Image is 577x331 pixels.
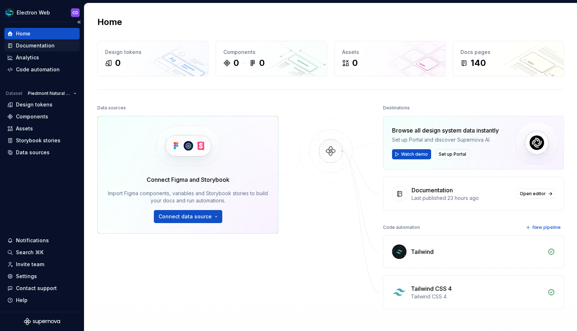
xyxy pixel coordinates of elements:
div: Data sources [16,149,50,156]
div: 0 [233,57,239,69]
div: Components [223,49,319,56]
button: Collapse sidebar [74,17,84,27]
button: Connect data source [154,210,222,223]
div: Destinations [383,103,410,113]
a: Docs pages140 [453,41,564,76]
div: Dataset [6,91,22,96]
a: Invite team [4,259,80,270]
div: Tailwind CSS 4 [411,284,452,293]
span: Piedmont Natural Gas [28,91,71,96]
div: Contact support [16,285,57,292]
button: Help [4,294,80,306]
div: 0 [259,57,265,69]
div: Tailwind CSS 4 [411,293,543,300]
div: 0 [115,57,121,69]
div: Set up Portal and discover Supernova AI. [392,136,499,143]
a: Assets [4,123,80,134]
button: Search ⌘K [4,247,80,258]
div: Assets [342,49,438,56]
div: Invite team [16,261,44,268]
a: Settings [4,271,80,282]
div: Analytics [16,54,39,61]
div: Import Figma components, variables and Storybook stories to build your docs and run automations. [108,190,268,204]
div: Home [16,30,30,37]
img: f6f21888-ac52-4431-a6ea-009a12e2bf23.png [5,8,14,17]
div: Documentation [16,42,55,49]
div: Electron Web [17,9,50,16]
div: Help [16,297,28,304]
div: Docs pages [460,49,556,56]
div: 0 [352,57,358,69]
div: Code automation [383,222,420,232]
span: Set up Portal [439,151,466,157]
a: Home [4,28,80,39]
a: Code automation [4,64,80,75]
div: CD [72,10,78,16]
button: Piedmont Natural Gas [25,88,80,99]
div: Tailwind [411,247,434,256]
div: 140 [471,57,486,69]
div: Design tokens [16,101,52,108]
div: Storybook stories [16,137,60,144]
div: Assets [16,125,33,132]
button: Electron WebCD [1,5,83,20]
a: Design tokens [4,99,80,110]
div: Design tokens [105,49,201,56]
a: Documentation [4,40,80,51]
div: Last published 23 hours ago [412,194,512,202]
button: Watch demo [392,149,431,159]
div: Components [16,113,48,120]
button: New pipeline [523,222,564,232]
div: Documentation [412,186,453,194]
button: Set up Portal [435,149,469,159]
a: Design tokens0 [97,41,209,76]
a: Storybook stories [4,135,80,146]
h2: Home [97,16,122,28]
div: Code automation [16,66,60,73]
a: Analytics [4,52,80,63]
span: Open editor [520,191,546,197]
button: Contact support [4,282,80,294]
div: Browse all design system data instantly [392,126,499,135]
a: Assets0 [334,41,446,76]
svg: Supernova Logo [24,318,60,325]
div: Data sources [97,103,126,113]
button: Notifications [4,235,80,246]
span: Watch demo [401,151,428,157]
div: Search ⌘K [16,249,43,256]
a: Data sources [4,147,80,158]
a: Components [4,111,80,122]
span: Connect data source [159,213,212,220]
div: Notifications [16,237,49,244]
div: Connect Figma and Storybook [147,175,229,184]
div: Settings [16,273,37,280]
a: Components00 [216,41,327,76]
a: Open editor [517,189,555,199]
span: New pipeline [532,225,561,230]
